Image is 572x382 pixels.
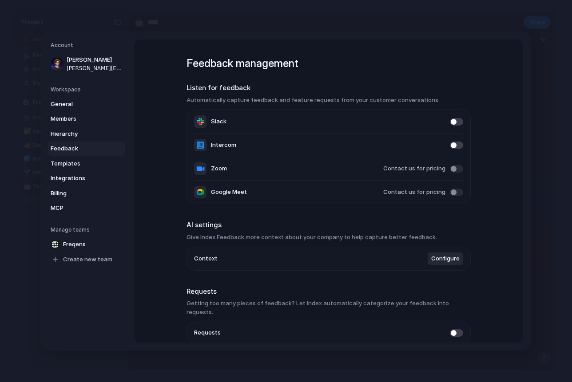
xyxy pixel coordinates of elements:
h2: Requests [187,287,471,297]
span: Requests [194,328,221,337]
h2: Listen for feedback [187,83,471,93]
span: MCP [51,204,107,213]
span: Members [51,114,107,123]
span: Integrations [51,174,107,183]
span: Feedback [51,144,107,153]
span: Configure [431,254,460,263]
span: Contact us for pricing [383,188,445,197]
span: Freqens [63,240,86,249]
span: Templates [51,159,107,168]
span: Context [194,254,218,263]
a: Create new team [48,252,125,267]
h5: Manage teams [51,226,125,234]
a: Feedback [48,142,125,156]
span: Google Meet [211,188,247,197]
span: Create new team [63,255,112,264]
h3: Automatically capture feedback and feature requests from your customer conversations. [187,96,471,105]
a: MCP [48,201,125,215]
h2: AI settings [187,220,471,230]
span: [PERSON_NAME][EMAIL_ADDRESS][DOMAIN_NAME] [67,64,123,72]
a: [PERSON_NAME][PERSON_NAME][EMAIL_ADDRESS][DOMAIN_NAME] [48,53,125,75]
span: Hierarchy [51,130,107,138]
h5: Workspace [51,86,125,94]
span: [PERSON_NAME] [67,55,123,64]
a: Freqens [48,237,125,252]
span: Intercom [211,141,236,150]
a: General [48,97,125,111]
span: Slack [211,117,226,126]
h1: Feedback management [187,55,471,71]
h5: Account [51,41,125,49]
button: Configure [428,252,463,265]
span: General [51,100,107,109]
a: Templates [48,157,125,171]
span: Billing [51,189,107,198]
a: Integrations [48,171,125,185]
span: Contact us for pricing [383,164,445,173]
a: Members [48,112,125,126]
span: Zoom [211,164,227,173]
h3: Getting too many pieces of feedback? Let Index automatically categorize your feedback into requests. [187,299,471,316]
a: Billing [48,186,125,201]
h3: Give Index Feedback more context about your company to help capture better feedback. [187,233,471,242]
a: Hierarchy [48,127,125,141]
